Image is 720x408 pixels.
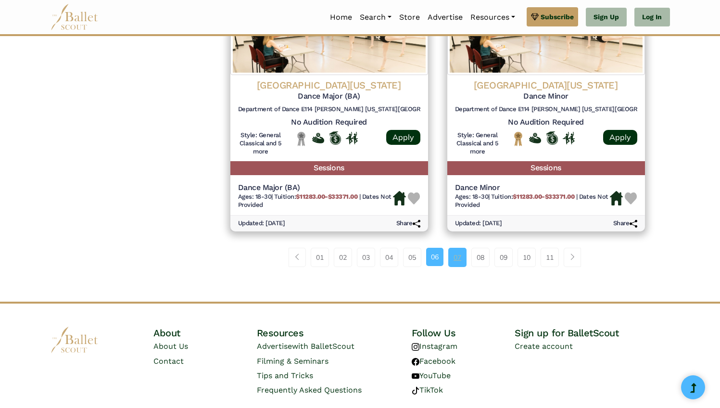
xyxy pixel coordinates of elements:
h6: | | [455,193,610,209]
span: Ages: 18-30 [455,193,489,200]
img: youtube logo [412,372,419,380]
h6: Share [613,219,637,228]
a: Advertisewith BalletScout [257,342,354,351]
a: 03 [357,248,375,267]
a: Filming & Seminars [257,357,328,366]
a: Store [395,7,424,27]
h5: Dance Major (BA) [238,183,393,193]
a: 02 [334,248,352,267]
a: Subscribe [527,7,578,26]
h6: Style: General Classical and 5 more [455,131,501,156]
a: Resources [467,7,519,27]
b: $11283.00-$33371.00 [513,193,574,200]
a: Facebook [412,357,455,366]
a: 11 [541,248,559,267]
img: Housing Available [393,191,406,205]
span: Tuition: [491,193,576,200]
img: tiktok logo [412,387,419,395]
img: Offers Scholarship [546,131,558,145]
a: Log In [634,8,669,27]
nav: Page navigation example [289,248,586,267]
a: YouTube [412,371,451,380]
span: with BalletScout [292,342,354,351]
h6: Style: General Classical and 5 more [238,131,284,156]
h4: Sign up for BalletScout [515,327,669,339]
img: Heart [408,192,420,204]
a: Home [326,7,356,27]
a: Apply [603,130,637,145]
h4: About [153,327,257,339]
a: Advertise [424,7,467,27]
img: gem.svg [531,12,539,22]
h5: Sessions [447,161,645,175]
img: Housing Available [610,191,623,205]
img: In Person [346,132,358,144]
h6: Updated: [DATE] [238,219,285,228]
h4: [GEOGRAPHIC_DATA][US_STATE] [455,79,637,91]
a: Sign Up [586,8,627,27]
a: 07 [448,248,467,267]
b: $11283.00-$33371.00 [296,193,357,200]
img: In Person [563,132,575,144]
h5: Dance Minor [455,91,637,102]
h6: Department of Dance E114 [PERSON_NAME] [US_STATE][GEOGRAPHIC_DATA], [US_STATE] 52242 [238,105,420,114]
a: Search [356,7,395,27]
a: 10 [518,248,536,267]
a: Frequently Asked Questions [257,385,362,395]
span: Tuition: [274,193,359,200]
a: About Us [153,342,188,351]
h4: [GEOGRAPHIC_DATA][US_STATE] [238,79,420,91]
h6: Department of Dance E114 [PERSON_NAME] [US_STATE][GEOGRAPHIC_DATA], [US_STATE] 52242 [455,105,637,114]
a: 01 [311,248,329,267]
a: 06 [426,248,443,266]
h5: Dance Major (BA) [238,91,420,102]
a: 09 [494,248,513,267]
a: 08 [471,248,490,267]
h6: | | [238,193,393,209]
h5: No Audition Required [455,117,637,127]
a: Instagram [412,342,457,351]
span: Subscribe [541,12,574,22]
h5: Dance Minor [455,183,610,193]
a: TikTok [412,385,443,395]
h4: Follow Us [412,327,515,339]
a: Create account [515,342,573,351]
img: National [512,131,524,146]
a: Tips and Tricks [257,371,313,380]
img: Local [295,131,307,146]
h6: Share [396,219,420,228]
img: logo [51,327,99,353]
h5: Sessions [230,161,428,175]
img: facebook logo [412,358,419,366]
a: Contact [153,357,184,366]
h4: Resources [257,327,412,339]
a: 04 [380,248,398,267]
span: Ages: 18-30 [238,193,272,200]
a: Apply [386,130,420,145]
img: instagram logo [412,343,419,351]
a: 05 [403,248,421,267]
span: Dates Not Provided [238,193,392,208]
img: Offers Financial Aid [312,133,324,143]
img: Heart [625,192,637,204]
h6: Updated: [DATE] [455,219,502,228]
img: Offers Financial Aid [529,133,541,143]
img: Offers Scholarship [329,131,341,145]
span: Dates Not Provided [455,193,608,208]
h5: No Audition Required [238,117,420,127]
